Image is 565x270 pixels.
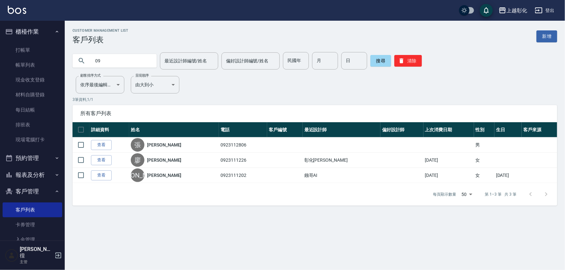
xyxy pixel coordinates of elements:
[147,142,181,148] a: [PERSON_NAME]
[394,55,422,67] button: 清除
[219,168,267,183] td: 0923111202
[73,35,129,44] h3: 客戶列表
[73,28,129,33] h2: Customer Management List
[135,73,149,78] label: 呈現順序
[3,23,62,40] button: 櫃檯作業
[3,58,62,72] a: 帳單列表
[76,76,124,93] div: 依序最後編輯時間
[474,122,494,137] th: 性別
[303,168,380,183] td: 鏹哥AI
[474,168,494,183] td: 女
[3,232,62,247] a: 入金管理
[131,168,144,182] div: [PERSON_NAME]
[8,6,26,14] img: Logo
[147,157,181,163] a: [PERSON_NAME]
[433,191,457,197] p: 每頁顯示數量
[380,122,424,137] th: 偏好設計師
[370,55,391,67] button: 搜尋
[474,137,494,153] td: 男
[129,122,219,137] th: 姓名
[147,172,181,178] a: [PERSON_NAME]
[537,30,557,42] a: 新增
[20,246,53,259] h5: [PERSON_NAME]徨
[91,140,112,150] a: 查看
[424,122,474,137] th: 上次消費日期
[506,6,527,15] div: 上越彰化
[219,137,267,153] td: 0923112806
[3,217,62,232] a: 卡券管理
[91,52,152,70] input: 搜尋關鍵字
[424,153,474,168] td: [DATE]
[459,186,475,203] div: 50
[3,167,62,183] button: 報表及分析
[303,153,380,168] td: 彰化[PERSON_NAME]
[91,155,112,165] a: 查看
[474,153,494,168] td: 女
[3,103,62,117] a: 每日結帳
[219,153,267,168] td: 0923111226
[5,249,18,262] img: Person
[131,153,144,167] div: 廖
[3,202,62,217] a: 客戶列表
[485,191,516,197] p: 第 1–3 筆 共 3 筆
[494,122,522,137] th: 生日
[3,132,62,147] a: 現場電腦打卡
[3,150,62,167] button: 預約管理
[20,259,53,265] p: 主管
[3,117,62,132] a: 排班表
[73,97,557,103] p: 3 筆資料, 1 / 1
[303,122,380,137] th: 最近設計師
[80,73,101,78] label: 顧客排序方式
[80,110,549,117] span: 所有客戶列表
[89,122,129,137] th: 詳細資料
[219,122,267,137] th: 電話
[3,43,62,58] a: 打帳單
[522,122,557,137] th: 客戶來源
[131,138,144,152] div: 張
[91,170,112,180] a: 查看
[496,4,530,17] button: 上越彰化
[480,4,493,17] button: save
[532,5,557,16] button: 登出
[3,72,62,87] a: 現金收支登錄
[267,122,303,137] th: 客戶編號
[3,87,62,102] a: 材料自購登錄
[3,183,62,200] button: 客戶管理
[494,168,522,183] td: [DATE]
[131,76,179,93] div: 由大到小
[424,168,474,183] td: [DATE]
